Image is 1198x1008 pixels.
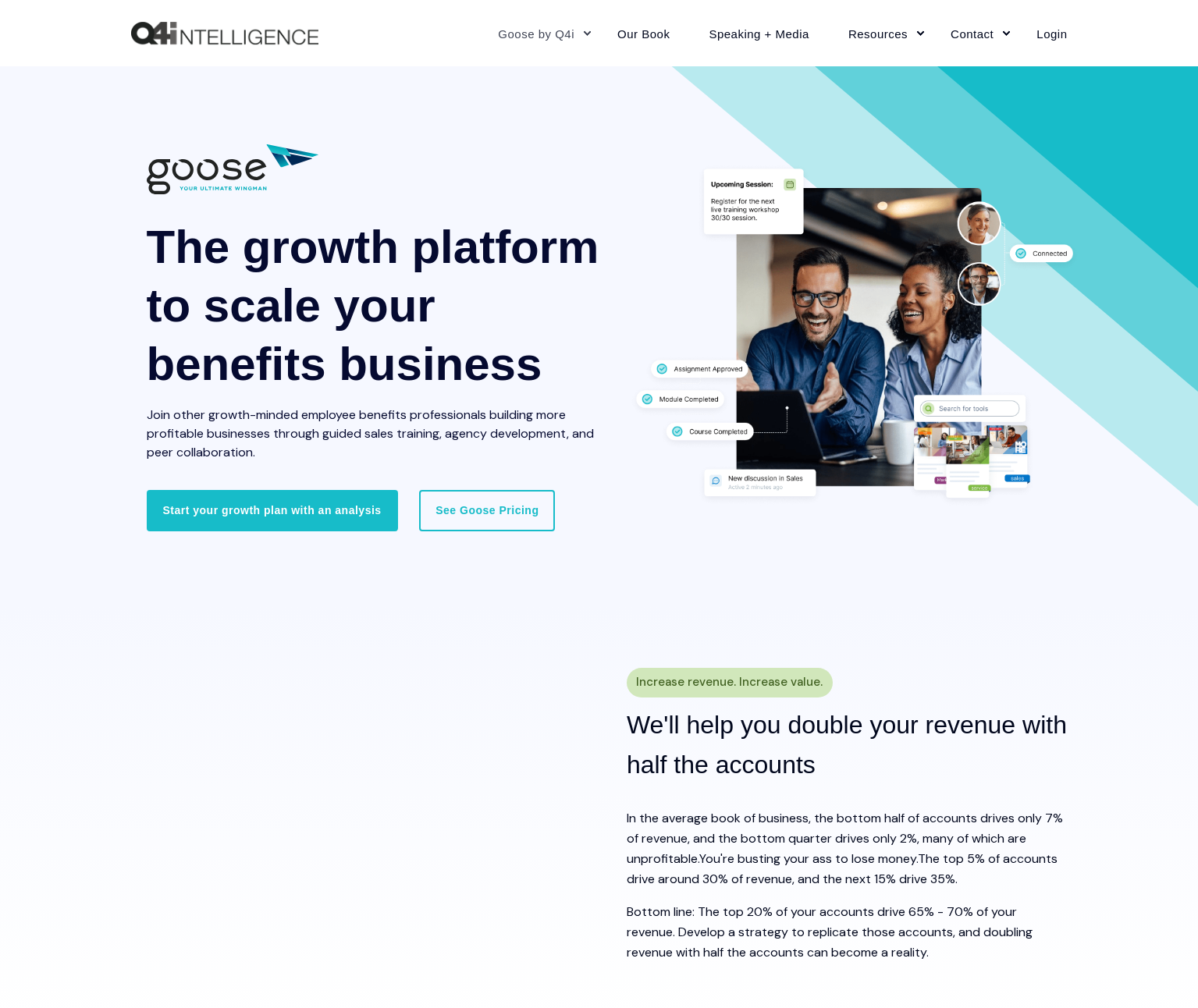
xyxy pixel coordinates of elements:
[131,22,318,45] img: Q4intelligence, LLC logo
[699,850,918,867] span: You're busting your ass to lose money.
[636,671,823,694] span: Increase revenue. Increase value.
[627,903,1033,960] span: Bottom line: The top 20% of your accounts drive 65% - 70% of your revenue. Develop a strategy to ...
[147,490,398,531] a: Start your growth plan with an analysis
[147,144,318,194] img: 01882 Goose Q4i Logo wTag-CC
[147,221,599,390] span: The growth platform to scale your benefits business
[627,850,1058,887] span: The top 5% of accounts drive around 30% of revenue, and the next 15% drive 35%.
[627,810,1063,867] span: n the average book of business, the bottom half of accounts drives only 7% of revenue, and the bo...
[627,161,1083,509] img: Two professionals working together at a desk surrounded by graphics displaying different features...
[627,705,1068,785] h2: We'll help you double your revenue with half the accounts
[131,22,318,45] a: Back to Home
[131,687,588,944] iframe: HubSpot Video
[627,810,629,826] span: I
[419,490,555,531] a: See Goose Pricing
[147,406,594,460] span: Join other growth-minded employee benefits professionals building more profitable businesses thro...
